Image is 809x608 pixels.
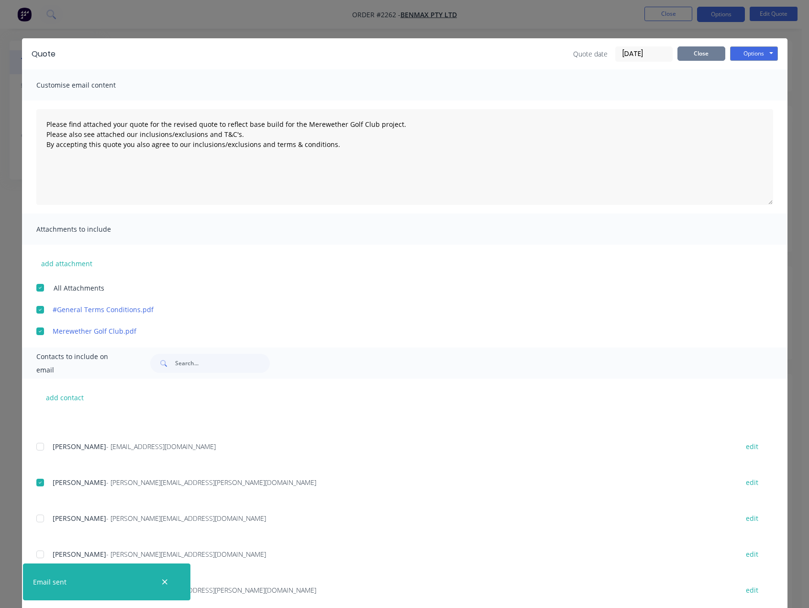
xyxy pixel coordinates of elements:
[740,584,764,597] button: edit
[175,354,270,373] input: Search...
[33,577,66,587] div: Email sent
[106,585,316,595] span: - [PERSON_NAME][EMAIL_ADDRESS][PERSON_NAME][DOMAIN_NAME]
[740,512,764,525] button: edit
[740,440,764,453] button: edit
[32,48,55,60] div: Quote
[36,109,773,205] textarea: Please find attached your quote for the revised quote to reflect base build for the Merewether Go...
[106,550,266,559] span: - [PERSON_NAME][EMAIL_ADDRESS][DOMAIN_NAME]
[53,550,106,559] span: [PERSON_NAME]
[36,350,127,377] span: Contacts to include on email
[53,326,729,336] a: Merewether Golf Club.pdf
[36,79,142,92] span: Customise email content
[677,46,725,61] button: Close
[730,46,778,61] button: Options
[573,49,608,59] span: Quote date
[740,548,764,561] button: edit
[54,283,104,293] span: All Attachments
[53,478,106,487] span: [PERSON_NAME]
[53,304,729,315] a: #General Terms Conditions.pdf
[740,476,764,489] button: edit
[36,390,94,405] button: add contact
[36,256,97,270] button: add attachment
[53,514,106,523] span: [PERSON_NAME]
[53,442,106,451] span: [PERSON_NAME]
[106,514,266,523] span: - [PERSON_NAME][EMAIL_ADDRESS][DOMAIN_NAME]
[36,223,142,236] span: Attachments to include
[106,442,216,451] span: - [EMAIL_ADDRESS][DOMAIN_NAME]
[106,478,316,487] span: - [PERSON_NAME][EMAIL_ADDRESS][PERSON_NAME][DOMAIN_NAME]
